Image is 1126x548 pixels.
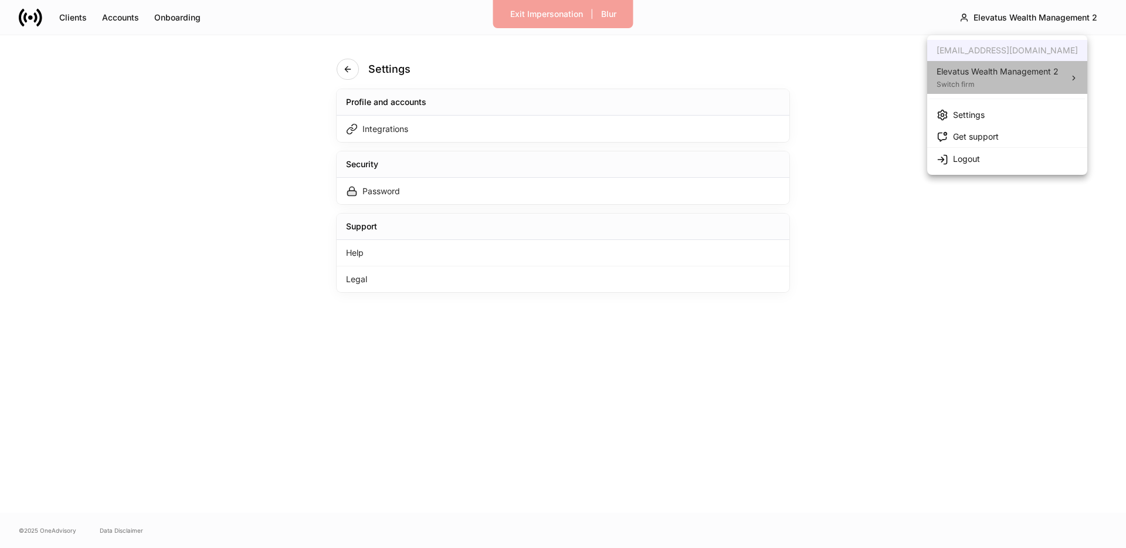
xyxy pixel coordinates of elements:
div: Blur [601,10,616,18]
div: Elevatus Wealth Management 2 [937,66,1059,77]
div: Settings [953,109,985,121]
div: Switch firm [937,77,1059,89]
div: Get support [953,131,999,143]
div: Exit Impersonation [510,10,583,18]
div: Logout [953,153,980,165]
div: [EMAIL_ADDRESS][DOMAIN_NAME] [937,45,1078,56]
